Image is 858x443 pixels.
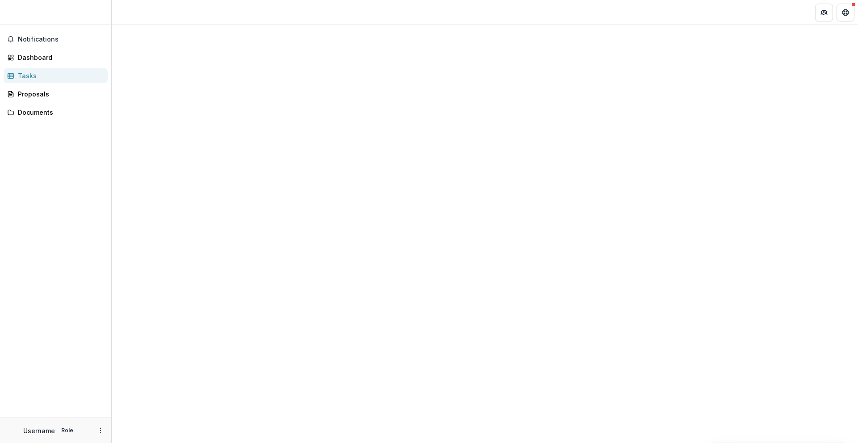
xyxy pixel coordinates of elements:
a: Documents [4,105,108,120]
a: Dashboard [4,50,108,65]
div: Tasks [18,71,101,80]
button: More [95,425,106,436]
button: Notifications [4,32,108,46]
div: Dashboard [18,53,101,62]
div: Proposals [18,89,101,99]
a: Tasks [4,68,108,83]
p: Username [23,426,55,435]
span: Notifications [18,36,104,43]
div: Documents [18,108,101,117]
button: Get Help [837,4,854,21]
p: Role [59,426,76,435]
a: Proposals [4,87,108,101]
button: Partners [815,4,833,21]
